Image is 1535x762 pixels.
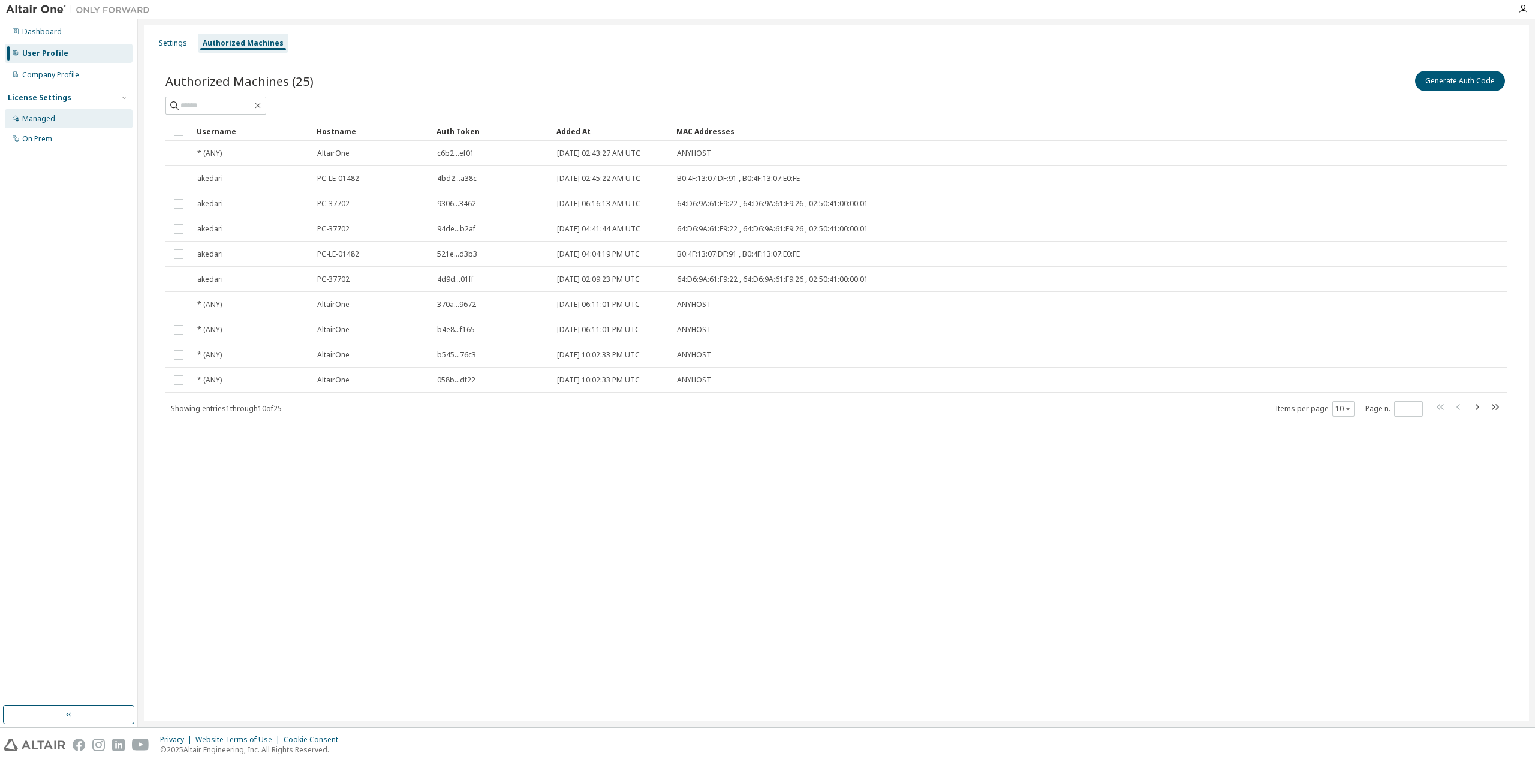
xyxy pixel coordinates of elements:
span: Items per page [1275,401,1355,417]
span: akedari [197,224,223,234]
span: B0:4F:13:07:DF:91 , B0:4F:13:07:E0:FE [677,249,800,259]
span: * (ANY) [197,300,222,309]
span: [DATE] 02:09:23 PM UTC [557,275,640,284]
div: Privacy [160,735,195,745]
span: Page n. [1365,401,1423,417]
span: [DATE] 02:45:22 AM UTC [557,174,640,183]
p: © 2025 Altair Engineering, Inc. All Rights Reserved. [160,745,345,755]
div: Hostname [317,122,427,141]
span: PC-37702 [317,275,350,284]
div: Auth Token [437,122,547,141]
span: [DATE] 06:11:01 PM UTC [557,325,640,335]
span: PC-LE-01482 [317,249,359,259]
img: linkedin.svg [112,739,125,751]
span: [DATE] 06:16:13 AM UTC [557,199,640,209]
img: altair_logo.svg [4,739,65,751]
span: ANYHOST [677,325,711,335]
span: akedari [197,249,223,259]
span: 521e...d3b3 [437,249,477,259]
span: 64:D6:9A:61:F9:22 , 64:D6:9A:61:F9:26 , 02:50:41:00:00:01 [677,224,868,234]
span: 64:D6:9A:61:F9:22 , 64:D6:9A:61:F9:26 , 02:50:41:00:00:01 [677,275,868,284]
div: Dashboard [22,27,62,37]
span: PC-LE-01482 [317,174,359,183]
span: AltairOne [317,149,350,158]
div: Managed [22,114,55,124]
span: [DATE] 04:41:44 AM UTC [557,224,640,234]
img: Altair One [6,4,156,16]
span: c6b2...ef01 [437,149,474,158]
div: User Profile [22,49,68,58]
span: [DATE] 02:43:27 AM UTC [557,149,640,158]
img: facebook.svg [73,739,85,751]
span: akedari [197,275,223,284]
span: [DATE] 10:02:33 PM UTC [557,350,640,360]
img: youtube.svg [132,739,149,751]
span: 4d9d...01ff [437,275,474,284]
span: * (ANY) [197,149,222,158]
span: ANYHOST [677,300,711,309]
span: 058b...df22 [437,375,475,385]
span: akedari [197,174,223,183]
span: ANYHOST [677,375,711,385]
span: [DATE] 06:11:01 PM UTC [557,300,640,309]
span: AltairOne [317,325,350,335]
span: AltairOne [317,300,350,309]
div: Cookie Consent [284,735,345,745]
span: * (ANY) [197,350,222,360]
span: 370a...9672 [437,300,476,309]
span: Authorized Machines (25) [165,73,314,89]
span: 4bd2...a38c [437,174,477,183]
span: ANYHOST [677,149,711,158]
span: [DATE] 10:02:33 PM UTC [557,375,640,385]
span: b4e8...f165 [437,325,475,335]
div: Authorized Machines [203,38,284,48]
span: * (ANY) [197,375,222,385]
div: Website Terms of Use [195,735,284,745]
div: Added At [556,122,667,141]
span: ANYHOST [677,350,711,360]
span: PC-37702 [317,199,350,209]
div: Username [197,122,307,141]
span: 64:D6:9A:61:F9:22 , 64:D6:9A:61:F9:26 , 02:50:41:00:00:01 [677,199,868,209]
div: License Settings [8,93,71,103]
span: AltairOne [317,350,350,360]
button: Generate Auth Code [1415,71,1505,91]
span: 9306...3462 [437,199,476,209]
img: instagram.svg [92,739,105,751]
div: Company Profile [22,70,79,80]
span: PC-37702 [317,224,350,234]
div: MAC Addresses [676,122,1381,141]
span: akedari [197,199,223,209]
span: 94de...b2af [437,224,475,234]
button: 10 [1335,404,1352,414]
span: * (ANY) [197,325,222,335]
div: On Prem [22,134,52,144]
span: Showing entries 1 through 10 of 25 [171,403,282,414]
span: [DATE] 04:04:19 PM UTC [557,249,640,259]
div: Settings [159,38,187,48]
span: B0:4F:13:07:DF:91 , B0:4F:13:07:E0:FE [677,174,800,183]
span: b545...76c3 [437,350,476,360]
span: AltairOne [317,375,350,385]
